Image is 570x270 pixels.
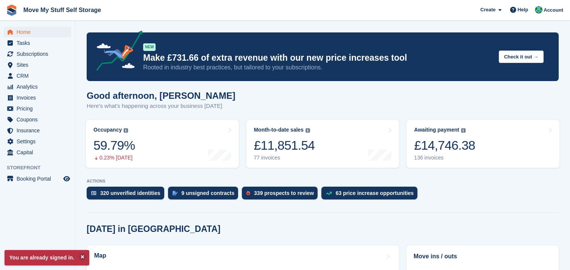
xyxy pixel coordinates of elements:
a: menu [4,92,71,103]
span: Help [518,6,528,14]
span: Invoices [17,92,62,103]
div: 0.23% [DATE] [93,155,135,161]
span: Create [480,6,495,14]
img: stora-icon-8386f47178a22dfd0bd8f6a31ec36ba5ce8667c1dd55bd0f319d3a0aa187defe.svg [6,5,17,16]
span: CRM [17,71,62,81]
h2: [DATE] in [GEOGRAPHIC_DATA] [87,224,220,234]
div: Occupancy [93,127,122,133]
a: 339 prospects to review [242,187,321,203]
span: Tasks [17,38,62,48]
a: menu [4,60,71,70]
img: price_increase_opportunities-93ffe204e8149a01c8c9dc8f82e8f89637d9d84a8eef4429ea346261dce0b2c0.svg [326,192,332,195]
span: Account [544,6,563,14]
p: Here's what's happening across your business [DATE] [87,102,235,110]
span: Booking Portal [17,173,62,184]
span: Coupons [17,114,62,125]
a: menu [4,38,71,48]
p: ACTIONS [87,179,559,184]
div: 59.79% [93,138,135,153]
img: icon-info-grey-7440780725fd019a000dd9b08b2336e03edf1995a4989e88bcd33f0948082b44.svg [461,128,466,133]
a: menu [4,114,71,125]
a: menu [4,147,71,158]
a: menu [4,49,71,59]
a: menu [4,173,71,184]
div: Month-to-date sales [254,127,304,133]
span: Settings [17,136,62,147]
a: menu [4,71,71,81]
img: Dan [535,6,542,14]
button: Check it out → [499,51,544,63]
a: menu [4,81,71,92]
span: Home [17,27,62,37]
span: Subscriptions [17,49,62,59]
a: 63 price increase opportunities [321,187,421,203]
div: £14,746.38 [414,138,475,153]
a: menu [4,136,71,147]
h2: Move ins / outs [414,252,552,261]
h1: Good afternoon, [PERSON_NAME] [87,91,235,101]
span: Analytics [17,81,62,92]
div: £11,851.54 [254,138,315,153]
img: icon-info-grey-7440780725fd019a000dd9b08b2336e03edf1995a4989e88bcd33f0948082b44.svg [124,128,128,133]
div: 9 unsigned contracts [182,190,235,196]
a: Month-to-date sales £11,851.54 77 invoices [246,120,399,168]
img: prospect-51fa495bee0391a8d652442698ab0144808aea92771e9ea1ae160a38d050c398.svg [246,191,250,195]
span: Sites [17,60,62,70]
div: 136 invoices [414,155,475,161]
span: Storefront [7,164,75,172]
div: NEW [143,43,156,51]
img: verify_identity-adf6edd0f0f0b5bbfe63781bf79b02c33cf7c696d77639b501bdc392416b5a36.svg [91,191,96,195]
p: Rooted in industry best practices, but tailored to your subscriptions. [143,63,493,72]
a: 320 unverified identities [87,187,168,203]
a: menu [4,27,71,37]
img: contract_signature_icon-13c848040528278c33f63329250d36e43548de30e8caae1d1a13099fd9432cc5.svg [173,191,178,195]
div: Awaiting payment [414,127,459,133]
a: Preview store [62,174,71,183]
span: Pricing [17,103,62,114]
a: menu [4,125,71,136]
a: menu [4,103,71,114]
p: Make £731.66 of extra revenue with our new price increases tool [143,52,493,63]
a: 9 unsigned contracts [168,187,242,203]
div: 77 invoices [254,155,315,161]
img: icon-info-grey-7440780725fd019a000dd9b08b2336e03edf1995a4989e88bcd33f0948082b44.svg [306,128,310,133]
a: Awaiting payment £14,746.38 136 invoices [406,120,559,168]
img: price-adjustments-announcement-icon-8257ccfd72463d97f412b2fc003d46551f7dbcb40ab6d574587a9cd5c0d94... [90,31,143,74]
a: Move My Stuff Self Storage [20,4,104,16]
span: Insurance [17,125,62,136]
a: Occupancy 59.79% 0.23% [DATE] [86,120,239,168]
div: 339 prospects to review [254,190,314,196]
p: You are already signed in. [5,250,89,265]
span: Capital [17,147,62,158]
div: 320 unverified identities [100,190,160,196]
div: 63 price increase opportunities [336,190,414,196]
h2: Map [94,252,106,259]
